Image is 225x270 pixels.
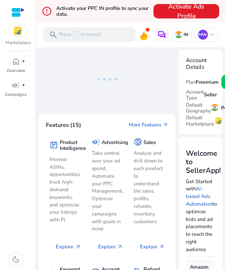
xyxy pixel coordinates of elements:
a: AI-based Ads Automation [186,185,212,207]
span: arrow_outward [75,244,81,250]
h5: Advertising [102,139,128,145]
span: dark_mode [12,255,20,264]
p: Overview [7,67,25,74]
img: in.svg [211,104,218,111]
img: flipkart.svg [214,117,223,125]
span: campaign [12,81,20,90]
h5: Activate your PPC IN profile to sync your data. [56,5,154,18]
p: Explore [98,243,123,251]
p: Take control over your ad spend, Automate your PPC Management, Optimize your campaigns with goals... [92,150,123,233]
h4: Features (15) [46,122,81,129]
mat-icon: error_outline [42,6,52,17]
h5: Default Marketplace [186,115,214,127]
button: Activate Ads Profile [153,4,219,18]
span: arrow_outward [162,122,168,128]
img: in.svg [175,31,182,38]
p: Analyze and drill down to each product to understand the sales, profits, refunds, inventory, cust... [134,150,165,225]
span: fiber_manual_record [22,60,25,63]
h5: Sales [144,139,156,145]
p: Campaigns [5,91,27,98]
p: Monitor ASINs, opportunities, track high-demand keywords, and optimize your listings with PI [49,156,81,224]
h5: Freemium [196,79,219,85]
h5: Account Type [186,89,204,101]
span: home [12,57,20,66]
h5: Default Geography [186,102,211,114]
h3: Welcome to SellerApp! [186,149,215,175]
a: More Featuresarrow_outward [129,121,168,129]
span: fiber_manual_record [22,84,25,86]
p: IN [182,32,188,38]
span: Activate Ads Profile [161,2,212,21]
span: search [49,31,58,39]
span: keyboard_arrow_down [209,32,215,38]
p: Get Started with to optimize bids and ad placements to reach the right audience [186,178,215,254]
h5: Seller [204,92,217,98]
span: package [49,141,58,149]
img: flipkart.svg [8,26,27,36]
h5: Plan [186,79,196,85]
p: Explore [140,243,165,251]
span: arrow_outward [117,244,123,250]
p: Press to search [59,31,101,39]
span: / [72,31,79,39]
span: donut_small [134,138,142,146]
p: MW [198,30,208,40]
span: campaign [92,138,100,146]
h4: Account Details [186,57,215,71]
span: arrow_outward [159,244,165,250]
p: Explore [56,243,81,251]
h5: Product Intelligence [60,139,86,152]
p: Marketplace [5,40,31,46]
